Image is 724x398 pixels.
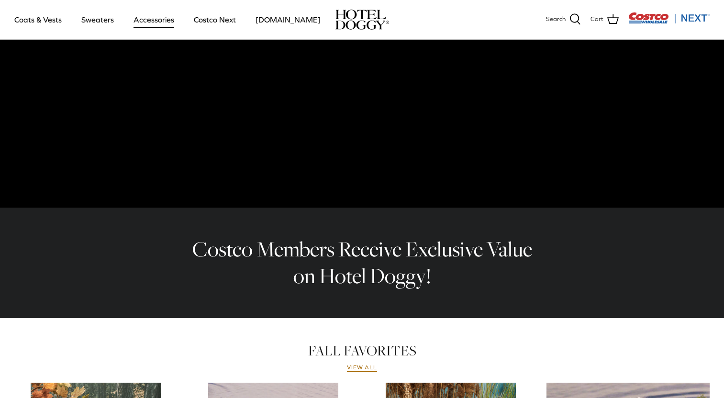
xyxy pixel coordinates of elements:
[6,3,70,36] a: Coats & Vests
[335,10,389,30] a: hoteldoggy.com hoteldoggycom
[335,10,389,30] img: hoteldoggycom
[73,3,123,36] a: Sweaters
[628,18,710,25] a: Visit Costco Next
[125,3,183,36] a: Accessories
[628,12,710,24] img: Costco Next
[185,236,539,290] h2: Costco Members Receive Exclusive Value on Hotel Doggy!
[347,364,378,372] a: View all
[546,14,566,24] span: Search
[308,341,416,360] a: FALL FAVORITES
[546,13,581,26] a: Search
[590,14,603,24] span: Cart
[590,13,619,26] a: Cart
[247,3,329,36] a: [DOMAIN_NAME]
[185,3,245,36] a: Costco Next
